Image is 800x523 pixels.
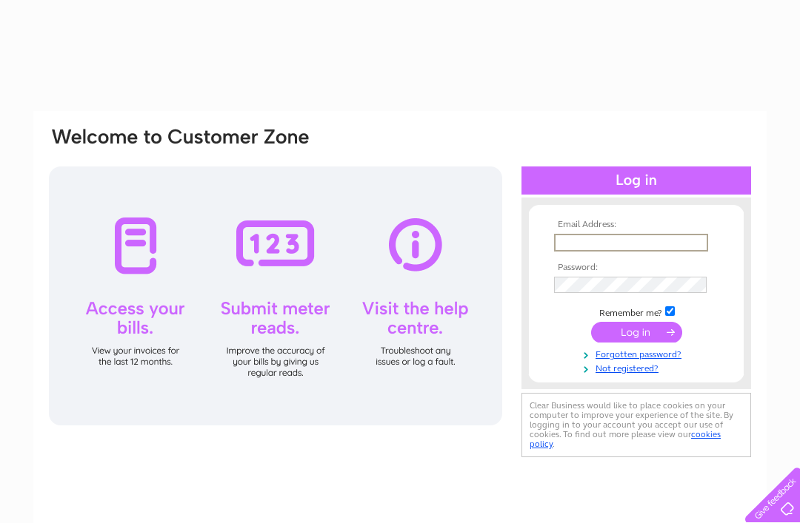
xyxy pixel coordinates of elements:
[554,360,722,374] a: Not registered?
[591,322,682,343] input: Submit
[550,220,722,230] th: Email Address:
[554,346,722,360] a: Forgotten password?
[550,263,722,273] th: Password:
[530,429,721,449] a: cookies policy
[550,304,722,319] td: Remember me?
[521,393,751,457] div: Clear Business would like to place cookies on your computer to improve your experience of the sit...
